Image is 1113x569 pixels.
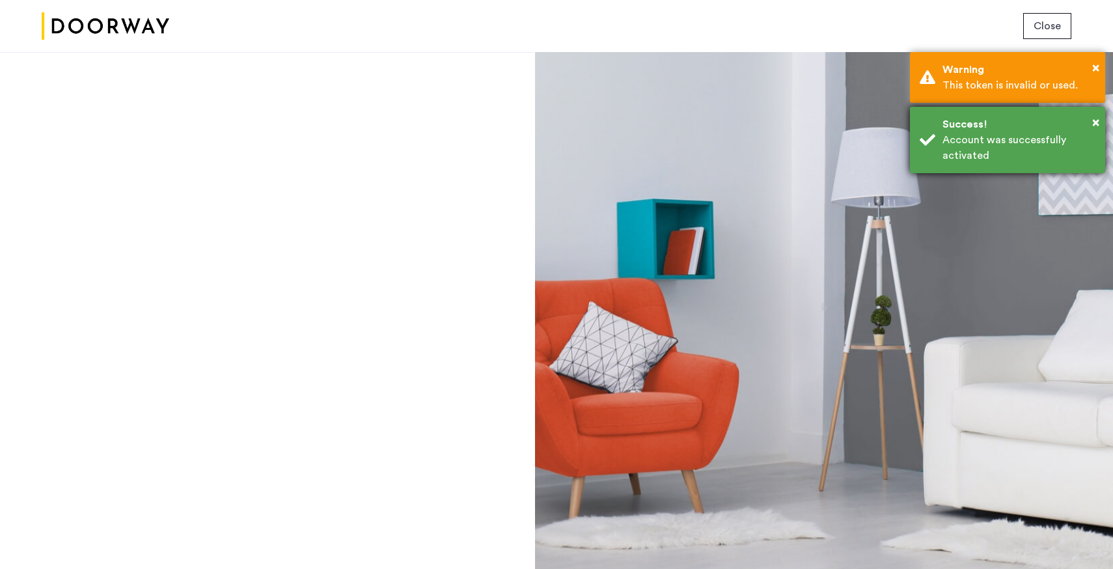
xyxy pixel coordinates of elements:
[1023,13,1071,39] button: button
[942,62,1095,77] div: Warning
[942,117,1095,132] div: Success!
[42,2,169,51] img: logo
[942,132,1095,163] div: Account was successfully activated
[1034,18,1061,34] span: Close
[1092,58,1099,77] button: Close
[1092,61,1099,74] span: ×
[1092,113,1099,132] button: Close
[942,77,1095,93] div: This token is invalid or used.
[1092,116,1099,129] span: ×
